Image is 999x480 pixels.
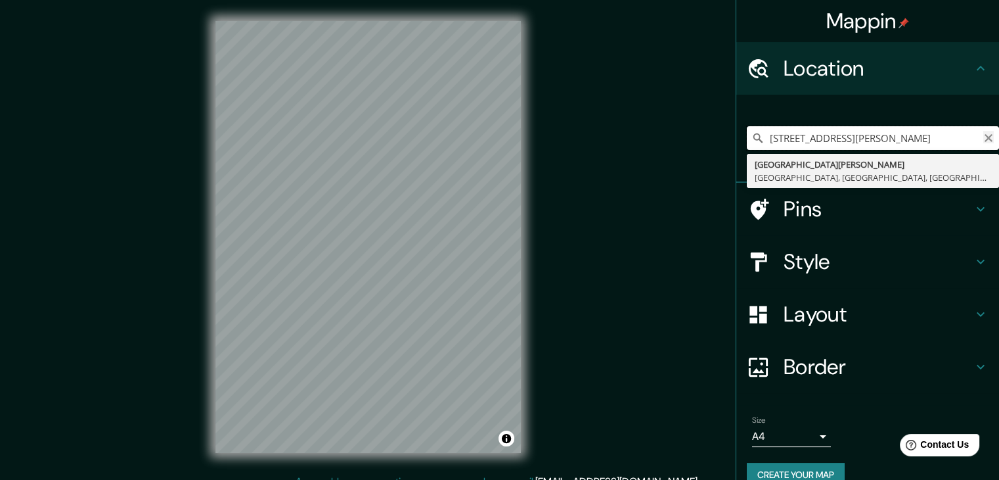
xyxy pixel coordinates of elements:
[736,288,999,341] div: Layout
[784,354,973,380] h4: Border
[736,235,999,288] div: Style
[499,431,514,446] button: Toggle attribution
[784,249,973,275] h4: Style
[752,426,831,447] div: A4
[736,183,999,235] div: Pins
[899,18,909,28] img: pin-icon.png
[983,131,994,143] button: Clear
[747,126,999,150] input: Pick your city or area
[752,415,766,426] label: Size
[784,196,973,222] h4: Pins
[215,21,521,453] canvas: Map
[736,341,999,393] div: Border
[784,55,973,82] h4: Location
[755,171,991,184] div: [GEOGRAPHIC_DATA], [GEOGRAPHIC_DATA], [GEOGRAPHIC_DATA]
[826,8,910,34] h4: Mappin
[882,429,985,466] iframe: Help widget launcher
[784,301,973,327] h4: Layout
[755,158,991,171] div: [GEOGRAPHIC_DATA][PERSON_NAME]
[736,42,999,95] div: Location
